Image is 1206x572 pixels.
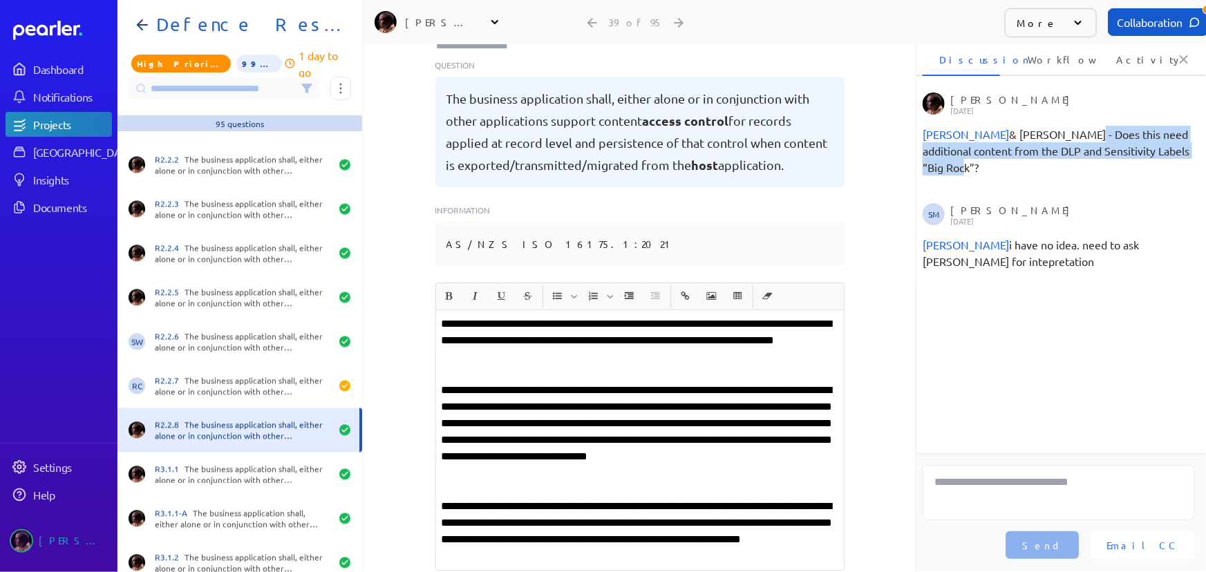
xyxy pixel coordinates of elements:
div: The business application shall, either alone or in conjunction with other applications be able to... [155,242,330,265]
span: R2.2.5 [155,287,185,298]
span: R3.1.1-A [155,508,193,519]
span: Ryan Baird [923,238,1009,251]
span: Bold [437,285,462,308]
button: Email CC [1090,531,1195,559]
span: Italic [463,285,488,308]
img: Ryan Baird [129,555,145,571]
p: [DATE] [950,217,1191,225]
span: Underline [489,285,514,308]
div: & [PERSON_NAME] - Does this need additional content from the DLP and Sensitivity Labels “Big Rock”? [923,126,1195,175]
span: Priority [131,55,231,73]
p: Information [435,204,845,216]
li: Activity [1100,43,1177,76]
div: The business application shall, either alone or in conjunction with other applications, enable co... [155,508,330,530]
button: Send [1006,531,1079,559]
a: Help [6,482,112,507]
img: Ryan Baird [923,93,945,115]
button: Clear Formatting [756,285,780,308]
img: Ryan Baird [129,422,145,439]
span: R2.2.7 [155,375,185,386]
span: Insert table [726,285,751,308]
span: Clear Formatting [755,285,780,308]
a: Dashboard [6,57,112,82]
div: Insights [33,173,111,187]
button: Insert Ordered List [582,285,605,308]
div: The business application shall, either alone or in conjunction with other applications ensure tha... [155,154,330,176]
span: Email CC [1106,538,1178,552]
div: The business application shall, either alone or in conjunction with other applications be able to... [155,198,330,220]
div: Settings [33,460,111,474]
span: Strike through [516,285,540,308]
span: Send [1022,538,1062,552]
span: R2.2.6 [155,331,185,342]
pre: The business application shall, either alone or in conjunction with other applications support co... [446,88,833,176]
span: Insert Image [699,285,724,308]
button: Italic [464,285,487,308]
div: The business application shall, either alone or in conjunction with other applications be designe... [155,375,330,397]
span: host [692,157,719,173]
p: Question [435,59,845,71]
li: Discussion [923,43,1000,76]
div: Dashboard [33,62,111,76]
img: Ryan Baird [10,529,33,553]
span: Insert Unordered List [545,285,580,308]
span: Insert link [673,285,698,308]
p: [DATE] [950,106,1191,115]
span: Stuart Meyers [923,127,1009,141]
img: Ryan Baird [129,466,145,483]
span: R2.2.2 [155,154,185,165]
img: Ryan Baird [129,511,145,527]
div: Projects [33,117,111,131]
div: [PERSON_NAME] [950,203,1191,225]
div: The business application shall, either alone or in conjunction with other applications, ensure th... [155,464,330,486]
img: Ryan Baird [375,11,397,33]
button: Insert Image [700,285,724,308]
a: Dashboard [13,21,112,40]
span: 99% of Questions Completed [236,55,281,73]
button: Underline [490,285,514,308]
span: access control [643,113,729,128]
a: Insights [6,167,112,192]
span: R3.1.1 [155,464,185,475]
div: [PERSON_NAME] [405,15,474,29]
button: Insert Unordered List [546,285,569,308]
div: i have no idea. need to ask [PERSON_NAME] for intepretation [923,236,1195,269]
span: R2.2.8 [155,419,185,430]
button: Increase Indent [618,285,641,308]
p: More [1017,16,1057,30]
a: Notifications [6,84,112,109]
div: [PERSON_NAME] [39,529,108,553]
a: Ryan Baird's photo[PERSON_NAME] [6,524,112,558]
a: Projects [6,112,112,137]
img: Ryan Baird [129,289,145,306]
a: Settings [6,455,112,479]
span: Insert Ordered List [581,285,616,308]
div: The business application shall, either alone or in conjunction with other applications allow reco... [155,287,330,309]
span: Steve Whittington [129,334,145,350]
p: 1 day to go [299,47,351,80]
span: R2.2.4 [155,242,185,254]
button: Insert link [674,285,697,308]
li: Workflow [1011,43,1089,76]
a: Documents [6,195,112,220]
span: Stuart Meyers [923,203,945,225]
span: Decrease Indent [643,285,668,308]
div: Documents [33,200,111,214]
div: Notifications [33,90,111,104]
a: [GEOGRAPHIC_DATA] [6,140,112,164]
div: The business application shall, either alone or in conjunction with other applications support co... [155,419,330,441]
img: Ryan Baird [129,157,145,173]
span: R3.1.2 [155,552,185,563]
input: Type here to add tags [435,39,521,53]
div: [PERSON_NAME] [950,93,1191,115]
pre: AS/NZS ISO 16175.1:2021 [446,233,677,255]
span: Increase Indent [617,285,642,308]
span: R2.2.3 [155,198,185,209]
img: Ryan Baird [129,201,145,218]
button: Bold [437,285,461,308]
button: Insert table [726,285,750,308]
div: 95 questions [216,118,264,129]
h1: Defence Response 202509 [151,14,340,36]
div: [GEOGRAPHIC_DATA] [33,145,136,159]
button: Strike through [516,285,540,308]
